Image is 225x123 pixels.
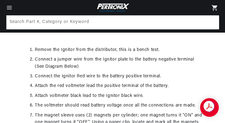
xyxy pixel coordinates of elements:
summary: Menu [2,4,16,11]
input: Search Part #, Category or Keyword [7,16,219,29]
li: The voltmeter should read battery voltage once all the connections are made. [35,102,202,109]
li: Attach voltmeter black lead to the Ignitor black wire. [35,93,202,99]
button: Search Part #, Category or Keyword [205,16,218,29]
img: Pertronix [95,2,130,13]
li: Connect the Ignitor Red wire to the battery positive terminal. [35,73,202,80]
li: Attach the red voltmeter lead the positive terminal of the battery. [35,83,202,89]
li: Connect a jumper wire from the Ignitor plate to the battery negative terminal (See Diagram Below) [35,56,202,70]
li: Remove the Ignitor from the distributor, this is a bench test. [35,47,202,53]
